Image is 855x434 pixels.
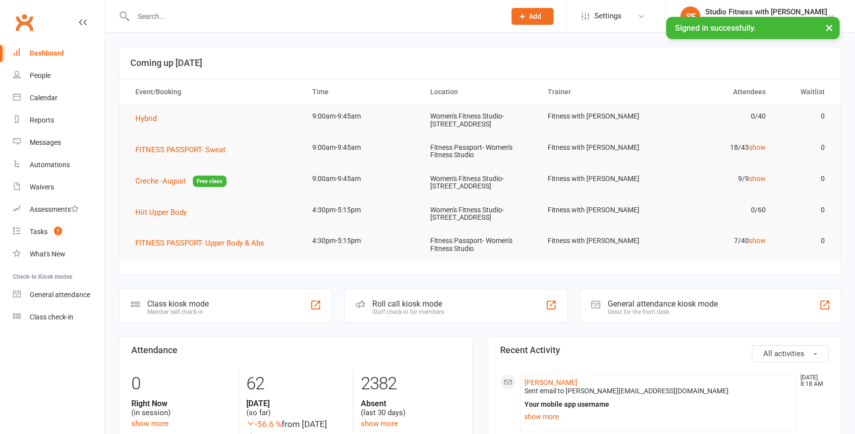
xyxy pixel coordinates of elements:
[303,167,421,190] td: 9:00am-9:45am
[246,419,282,429] span: -56.6 %
[524,378,577,386] a: [PERSON_NAME]
[30,71,51,79] div: People
[500,345,829,355] h3: Recent Activity
[608,299,718,309] div: General attendance kiosk mode
[421,105,539,136] td: Women's Fitness Studio- [STREET_ADDRESS]
[135,114,157,123] span: Hybrid
[675,23,756,33] span: Signed in successfully.
[749,143,766,151] a: show
[539,198,657,222] td: Fitness with [PERSON_NAME]
[130,58,830,68] h3: Coming up [DATE]
[246,399,345,418] div: (so far)
[608,309,718,315] div: Great for the front desk
[135,208,187,217] span: Hiit Upper Body
[13,87,105,109] a: Calendar
[30,138,61,146] div: Messages
[657,167,775,190] td: 9/9
[775,105,834,128] td: 0
[820,17,838,38] button: ×
[246,418,345,431] div: from [DATE]
[126,79,303,105] th: Event/Booking
[361,399,460,418] div: (last 30 days)
[30,205,79,213] div: Assessments
[775,198,834,222] td: 0
[421,136,539,167] td: Fitness Passport- Women's Fitness Studio
[135,239,264,248] span: FITNESS PASSPORT- Upper Body & Abs
[135,113,164,124] button: Hybrid
[303,136,421,159] td: 9:00am-9:45am
[303,198,421,222] td: 4:30pm-5:15pm
[13,284,105,306] a: General attendance kiosk mode
[361,419,398,428] a: show more
[657,136,775,159] td: 18/43
[303,229,421,252] td: 4:30pm-5:15pm
[303,105,421,128] td: 9:00am-9:45am
[752,345,829,362] button: All activities
[30,183,54,191] div: Waivers
[681,6,700,26] div: SF
[657,79,775,105] th: Attendees
[361,399,460,408] strong: Absent
[775,229,834,252] td: 0
[193,176,227,187] span: Free class
[135,175,227,187] button: Creche -AugustFree class
[30,116,54,124] div: Reports
[246,399,345,408] strong: [DATE]
[529,12,541,20] span: Add
[135,177,186,186] span: Creche -August
[13,64,105,87] a: People
[749,237,766,245] a: show
[13,306,105,328] a: Class kiosk mode
[131,369,231,399] div: 0
[775,167,834,190] td: 0
[763,349,804,358] span: All activities
[30,313,73,321] div: Class check-in
[13,109,105,131] a: Reports
[147,309,209,315] div: Member self check-in
[13,176,105,198] a: Waivers
[30,250,65,258] div: What's New
[30,49,64,57] div: Dashboard
[775,79,834,105] th: Waitlist
[30,161,70,169] div: Automations
[135,145,226,154] span: FITNESS PASSPORT- Sweat
[524,410,792,424] a: show more
[13,42,105,64] a: Dashboard
[657,105,775,128] td: 0/40
[246,369,345,399] div: 62
[372,299,444,309] div: Roll call kiosk mode
[13,154,105,176] a: Automations
[705,7,827,16] div: Studio Fitness with [PERSON_NAME]
[13,131,105,154] a: Messages
[657,229,775,252] td: 7/40
[13,243,105,265] a: What's New
[421,229,539,260] td: Fitness Passport- Women's Fitness Studio
[539,79,657,105] th: Trainer
[594,5,622,27] span: Settings
[524,400,792,409] div: Your mobile app username
[539,105,657,128] td: Fitness with [PERSON_NAME]
[421,198,539,230] td: Women's Fitness Studio- [STREET_ADDRESS]
[539,229,657,252] td: Fitness with [PERSON_NAME]
[135,206,194,218] button: Hiit Upper Body
[539,136,657,159] td: Fitness with [PERSON_NAME]
[512,8,554,25] button: Add
[12,10,37,35] a: Clubworx
[131,345,460,355] h3: Attendance
[13,198,105,221] a: Assessments
[54,227,62,235] span: 7
[421,79,539,105] th: Location
[131,419,169,428] a: show more
[131,399,231,418] div: (in session)
[135,237,271,249] button: FITNESS PASSPORT- Upper Body & Abs
[303,79,421,105] th: Time
[749,175,766,183] a: show
[30,291,90,299] div: General attendance
[361,369,460,399] div: 2382
[775,136,834,159] td: 0
[135,144,232,156] button: FITNESS PASSPORT- Sweat
[796,374,828,387] time: [DATE] 8:18 AM
[657,198,775,222] td: 0/60
[30,228,48,236] div: Tasks
[131,399,231,408] strong: Right Now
